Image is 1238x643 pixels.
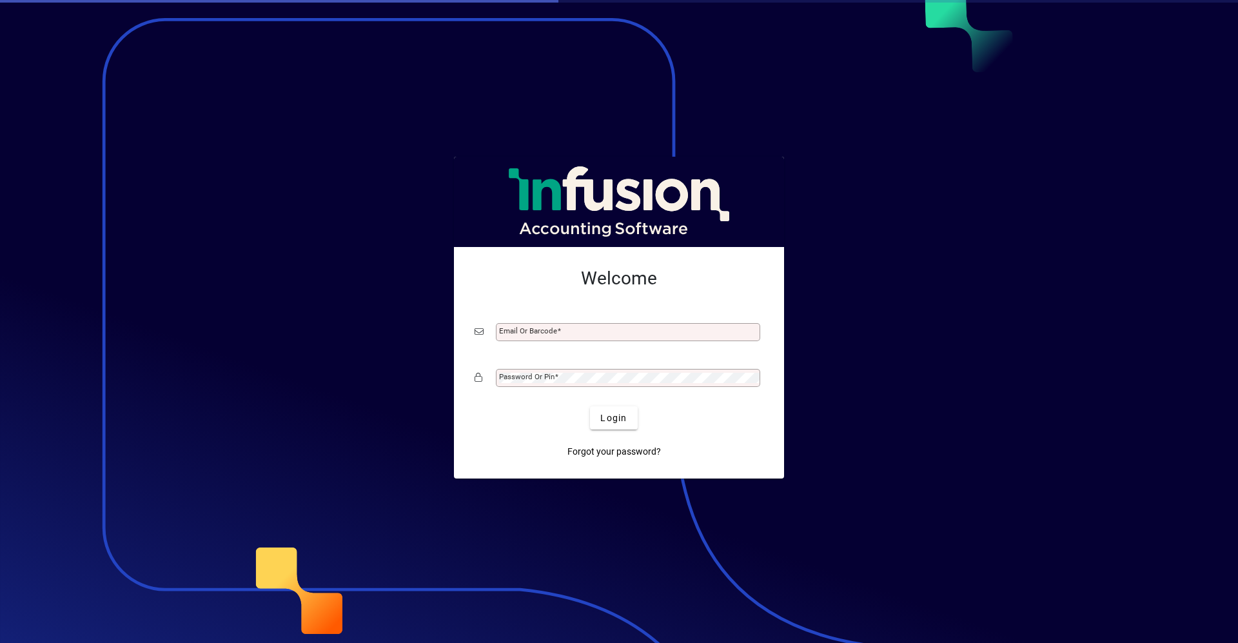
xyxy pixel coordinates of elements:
[567,445,661,459] span: Forgot your password?
[499,326,557,335] mat-label: Email or Barcode
[499,372,555,381] mat-label: Password or Pin
[590,406,637,430] button: Login
[562,440,666,463] a: Forgot your password?
[600,411,627,425] span: Login
[475,268,763,290] h2: Welcome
